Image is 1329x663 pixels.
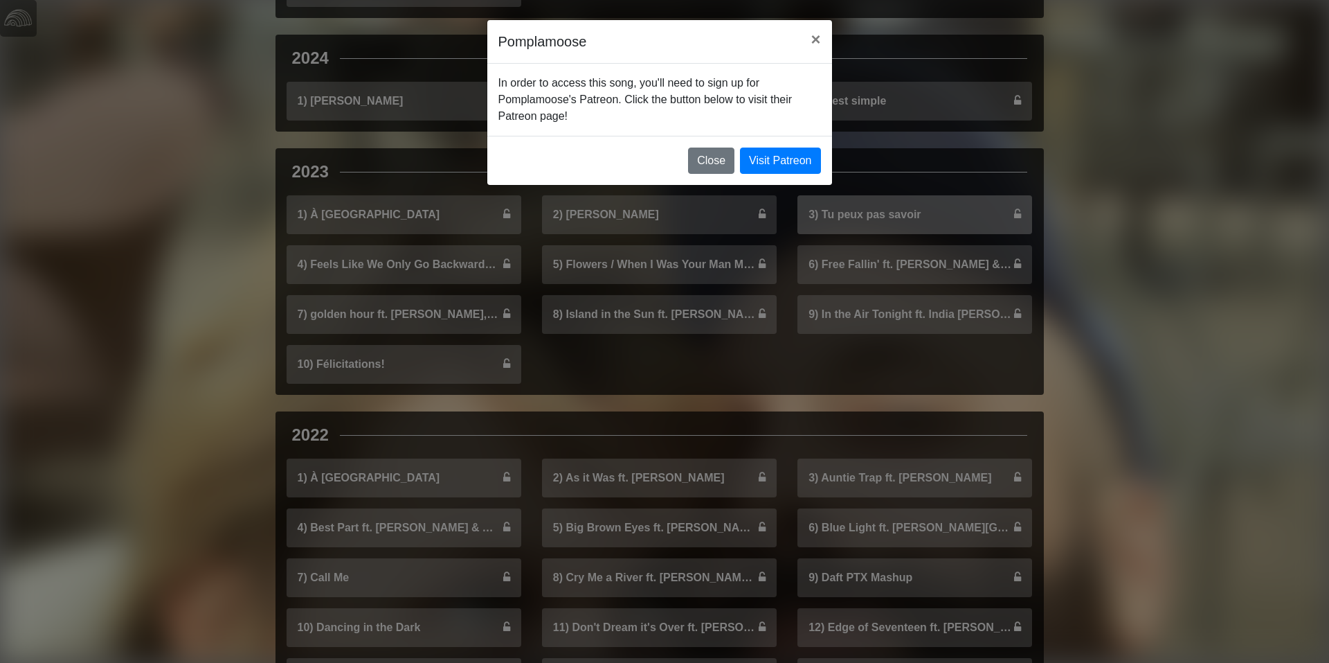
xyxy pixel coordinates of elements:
[498,31,587,52] h5: Pomplamoose
[799,20,831,59] button: Close
[740,148,820,174] a: Visit Patreon
[688,148,734,174] button: Close
[811,30,820,48] span: ×
[487,64,832,136] div: In order to access this song, you'll need to sign up for Pomplamoose's Patreon. Click the button ...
